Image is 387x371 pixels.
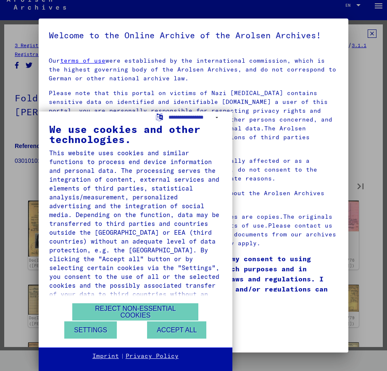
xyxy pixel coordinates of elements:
div: This website uses cookies and similar functions to process end device information and personal da... [49,148,222,307]
button: Accept all [147,321,206,339]
a: Privacy Policy [126,352,179,360]
button: Settings [64,321,117,339]
div: We use cookies and other technologies. [49,124,222,144]
a: Imprint [92,352,119,360]
button: Reject non-essential cookies [72,303,198,321]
